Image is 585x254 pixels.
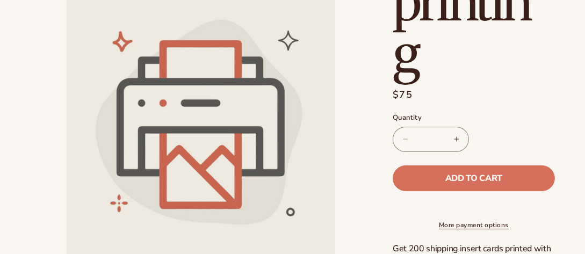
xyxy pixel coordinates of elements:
span: $75 [393,88,413,102]
label: Quantity [393,113,555,124]
button: Add to cart [393,165,555,191]
span: Add to cart [445,174,502,183]
a: More payment options [393,220,555,230]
